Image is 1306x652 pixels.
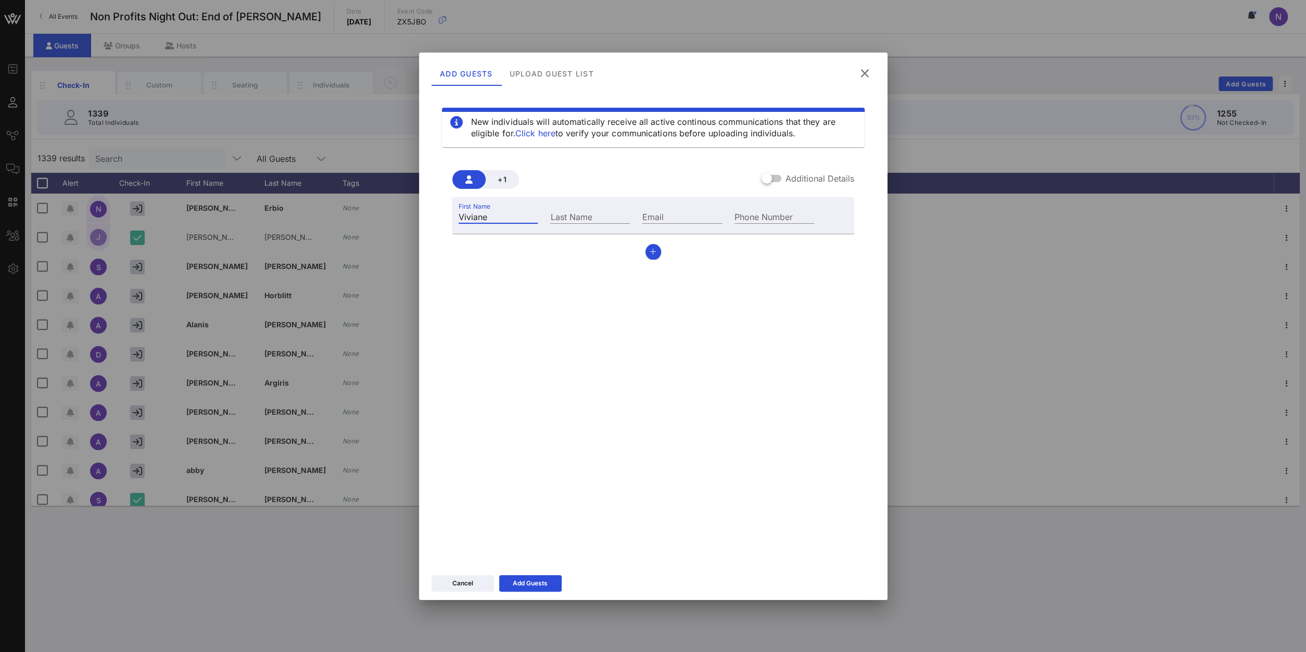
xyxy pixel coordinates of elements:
span: +1 [494,175,511,184]
button: +1 [486,170,519,189]
div: Add Guests [513,578,548,589]
label: Additional Details [785,173,854,184]
label: First Name [459,202,490,210]
div: New individuals will automatically receive all active continous communications that they are elig... [471,116,856,139]
a: Click here [515,128,555,138]
input: First Name [459,210,538,223]
div: Cancel [452,578,473,589]
button: Cancel [432,575,494,592]
button: Add Guests [499,575,562,592]
div: Add Guests [432,61,501,86]
div: Upload Guest List [501,61,602,86]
